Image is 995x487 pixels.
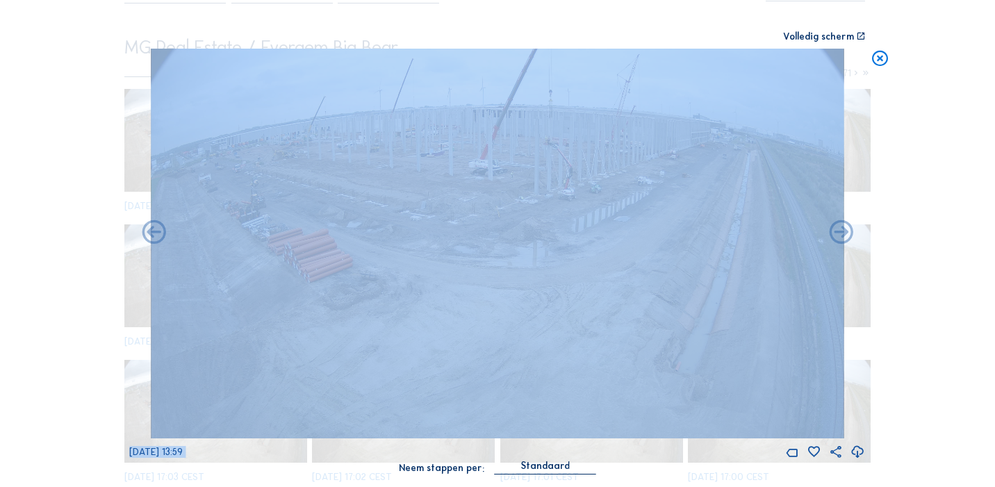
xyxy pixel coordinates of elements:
i: Forward [140,219,168,247]
i: Back [827,219,855,247]
img: Image [151,49,844,438]
span: [DATE] 13:59 [129,446,183,458]
div: Volledig scherm [783,32,854,42]
div: Standaard [521,460,570,472]
div: Neem stappen per: [399,463,484,473]
div: Standaard [495,460,596,474]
